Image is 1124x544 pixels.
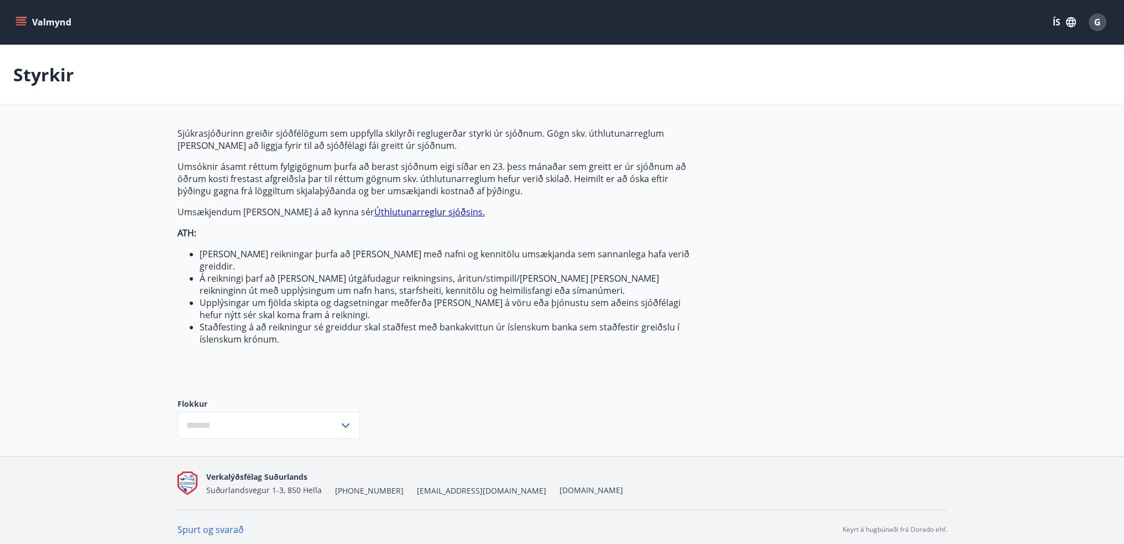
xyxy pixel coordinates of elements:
[200,248,699,272] li: [PERSON_NAME] reikningar þurfa að [PERSON_NAME] með nafni og kennitölu umsækjanda sem sannanlega ...
[177,127,699,152] p: Sjúkrasjóðurinn greiðir sjóðfélögum sem uppfylla skilyrði reglugerðar styrki úr sjóðnum. Gögn skv...
[177,472,197,495] img: Q9do5ZaFAFhn9lajViqaa6OIrJ2A2A46lF7VsacK.png
[843,525,947,535] p: Keyrt á hugbúnaði frá Dorado ehf.
[1084,9,1111,35] button: G
[177,398,360,410] label: Flokkur
[1047,12,1082,32] button: ÍS
[177,160,699,197] p: Umsóknir ásamt réttum fylgigögnum þurfa að berast sjóðnum eigi síðar en 23. þess mánaðar sem grei...
[335,485,404,496] span: [PHONE_NUMBER]
[1094,16,1101,28] span: G
[200,321,699,345] li: Staðfesting á að reikningur sé greiddur skal staðfest með bankakvittun úr íslenskum banka sem sta...
[177,227,196,239] strong: ATH:
[177,524,244,536] a: Spurt og svarað
[13,63,74,87] p: Styrkir
[13,12,76,32] button: menu
[560,485,623,495] a: [DOMAIN_NAME]
[177,206,699,218] p: Umsækjendum [PERSON_NAME] á að kynna sér
[374,206,485,218] a: Úthlutunarreglur sjóðsins.
[417,485,546,496] span: [EMAIL_ADDRESS][DOMAIN_NAME]
[206,485,322,495] span: Suðurlandsvegur 1-3, 850 Hella
[200,297,699,321] li: Upplýsingar um fjölda skipta og dagsetningar meðferða [PERSON_NAME] á vöru eða þjónustu sem aðein...
[200,272,699,297] li: Á reikningi þarf að [PERSON_NAME] útgáfudagur reikningsins, áritun/stimpill/[PERSON_NAME] [PERSON...
[206,472,307,482] span: Verkalýðsfélag Suðurlands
